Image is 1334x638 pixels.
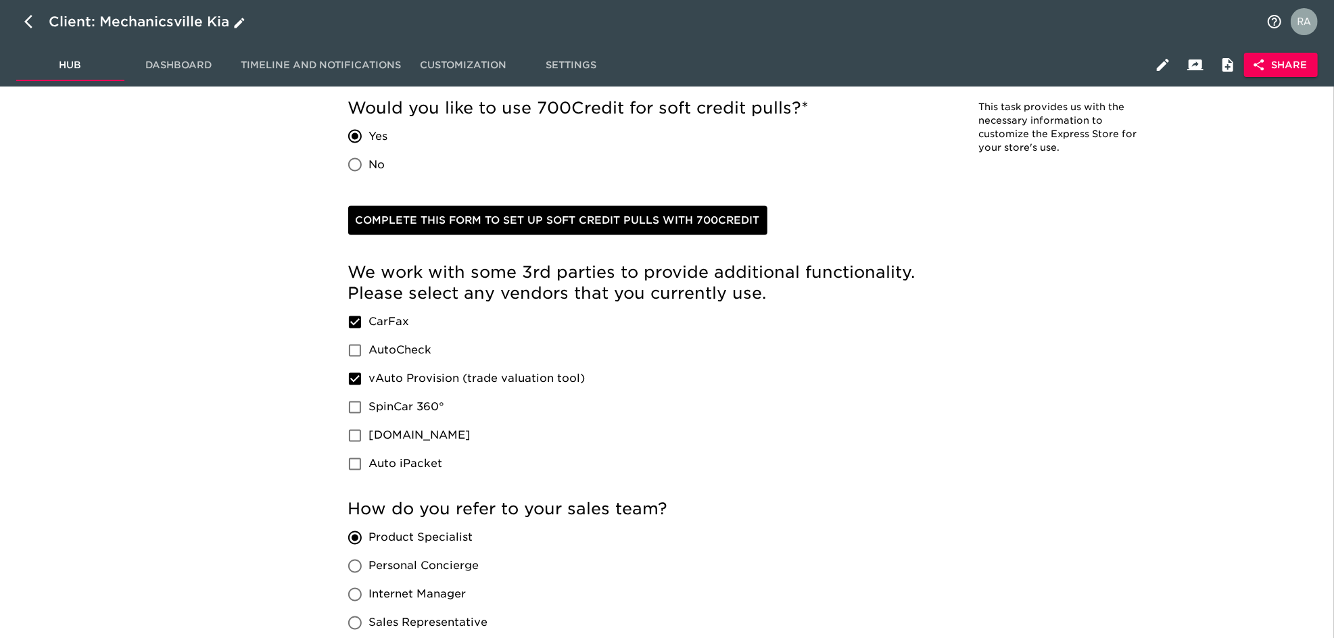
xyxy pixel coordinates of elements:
[1244,53,1318,78] button: Share
[1212,49,1244,81] button: Internal Notes and Comments
[348,97,945,119] h5: Would you like to use 700Credit for soft credit pulls?
[369,399,445,416] span: SpinCar 360°
[348,499,945,520] h5: How do you refer to your sales team?
[369,587,467,603] span: Internet Manager
[49,11,248,32] div: Client: Mechanicsville Kia
[369,456,443,472] span: Auto iPacket
[369,343,432,359] span: AutoCheck
[369,428,471,444] span: [DOMAIN_NAME]
[369,558,479,574] span: Personal Concierge
[369,530,473,546] span: Product Specialist
[369,314,410,330] span: CarFax
[24,57,116,74] span: Hub
[241,57,401,74] span: Timeline and Notifications
[348,206,767,235] a: Complete this form to set up soft credit pulls with 700Credit
[1258,5,1291,38] button: notifications
[369,157,385,173] span: No
[348,262,945,305] h5: We work with some 3rd parties to provide additional functionality. Please select any vendors that...
[369,128,388,145] span: Yes
[369,615,488,631] span: Sales Representative
[1291,8,1318,35] img: Profile
[133,57,224,74] span: Dashboard
[525,57,617,74] span: Settings
[979,101,1141,155] p: This task provides us with the necessary information to customize the Express Store for your stor...
[356,212,760,229] span: Complete this form to set up soft credit pulls with 700Credit
[1147,49,1179,81] button: Edit Hub
[417,57,509,74] span: Customization
[369,371,586,387] span: vAuto Provision (trade valuation tool)
[1255,57,1307,74] span: Share
[1179,49,1212,81] button: Client View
